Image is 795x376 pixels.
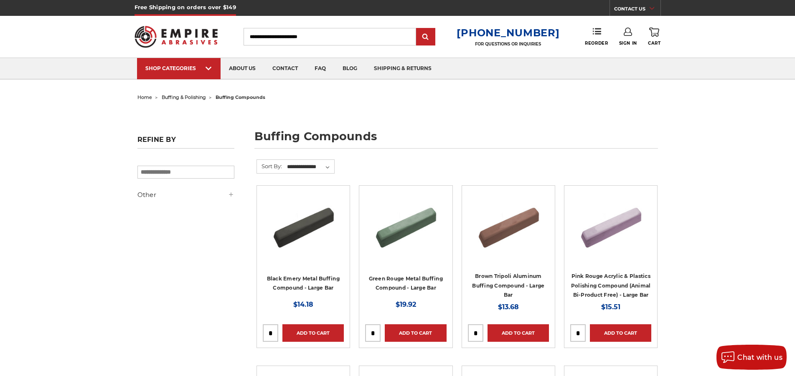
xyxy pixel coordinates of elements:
[570,192,651,273] a: Pink Plastic Polishing Compound
[475,192,542,258] img: Brown Tripoli Aluminum Buffing Compound
[457,41,559,47] p: FOR QUESTIONS OR INQUIRIES
[216,94,265,100] span: buffing compounds
[590,324,651,342] a: Add to Cart
[716,345,787,370] button: Chat with us
[137,136,234,149] h5: Refine by
[306,58,334,79] a: faq
[648,28,660,46] a: Cart
[648,40,660,46] span: Cart
[267,275,340,291] a: Black Emery Metal Buffing Compound - Large Bar
[270,192,337,258] img: Black Stainless Steel Buffing Compound
[137,190,234,200] h5: Other
[488,324,549,342] a: Add to Cart
[472,273,544,298] a: Brown Tripoli Aluminum Buffing Compound - Large Bar
[145,65,212,71] div: SHOP CATEGORIES
[385,324,446,342] a: Add to Cart
[614,4,660,16] a: CONTACT US
[737,353,782,361] span: Chat with us
[282,324,344,342] a: Add to Cart
[417,29,434,45] input: Submit
[396,300,416,308] span: $19.92
[254,131,658,149] h1: buffing compounds
[334,58,366,79] a: blog
[263,192,344,273] a: Black Stainless Steel Buffing Compound
[293,300,313,308] span: $14.18
[264,58,306,79] a: contact
[162,94,206,100] a: buffing & polishing
[365,192,446,273] a: Green Rouge Aluminum Buffing Compound
[221,58,264,79] a: about us
[577,192,644,258] img: Pink Plastic Polishing Compound
[498,303,519,311] span: $13.68
[135,20,218,53] img: Empire Abrasives
[468,192,549,273] a: Brown Tripoli Aluminum Buffing Compound
[619,40,637,46] span: Sign In
[372,192,439,258] img: Green Rouge Aluminum Buffing Compound
[366,58,440,79] a: shipping & returns
[369,275,443,291] a: Green Rouge Metal Buffing Compound - Large Bar
[571,273,651,298] a: Pink Rouge Acrylic & Plastics Polishing Compound (Animal Bi-Product Free) - Large Bar
[457,27,559,39] a: [PHONE_NUMBER]
[601,303,620,311] span: $15.51
[257,160,282,172] label: Sort By:
[585,40,608,46] span: Reorder
[137,94,152,100] a: home
[286,161,334,173] select: Sort By:
[585,28,608,45] a: Reorder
